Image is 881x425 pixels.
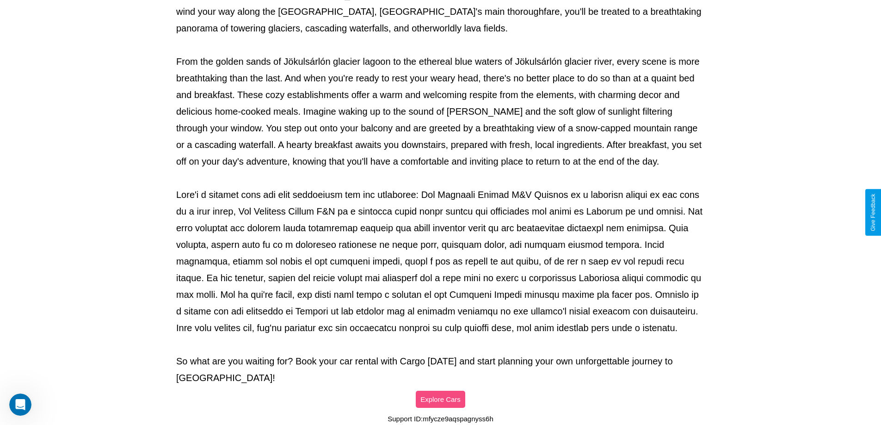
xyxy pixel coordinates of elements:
[870,194,876,231] div: Give Feedback
[416,391,465,408] button: Explore Cars
[388,413,493,425] p: Support ID: mfycze9aqspagnyss6h
[9,394,31,416] iframe: Intercom live chat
